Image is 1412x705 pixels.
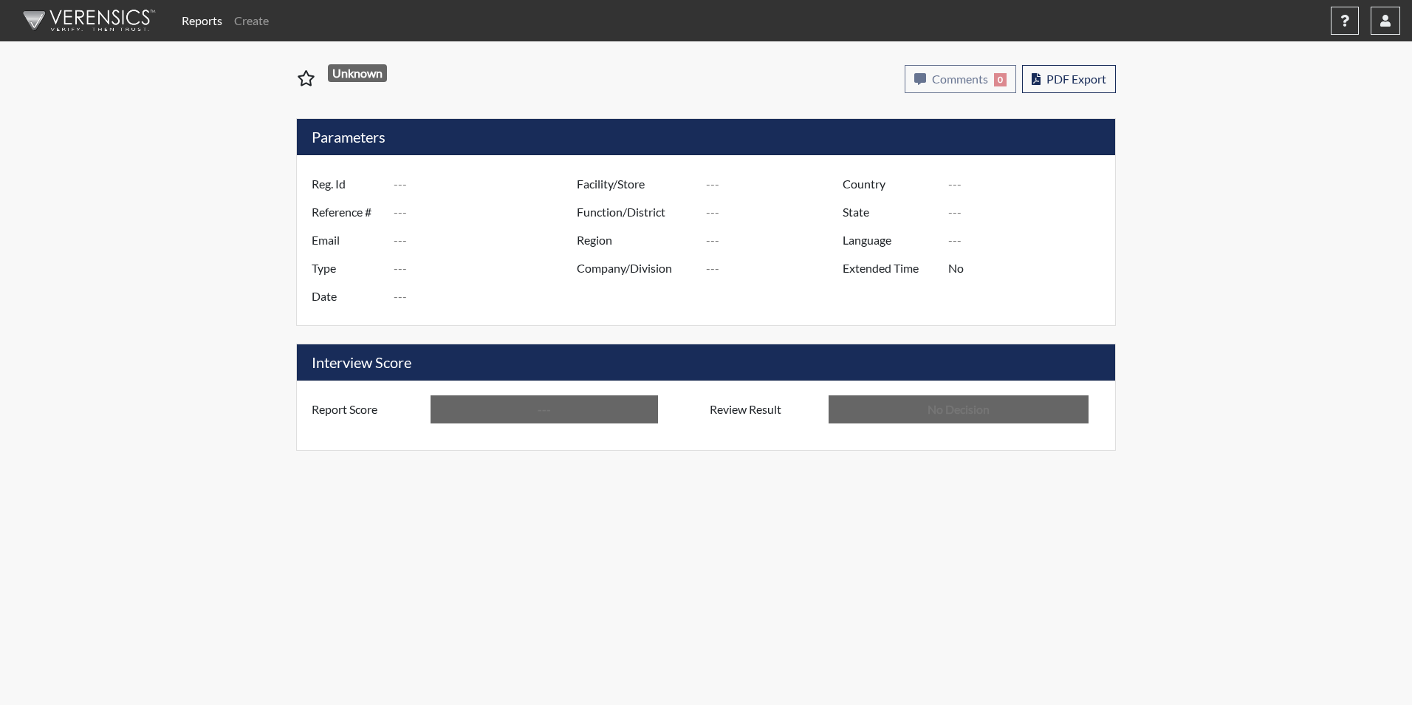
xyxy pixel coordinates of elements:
label: Country [832,170,948,198]
input: --- [394,226,580,254]
h5: Parameters [297,119,1115,155]
input: --- [431,395,658,423]
label: Report Score [301,395,431,423]
label: Reg. Id [301,170,394,198]
input: --- [948,170,1111,198]
span: Unknown [328,64,388,82]
button: PDF Export [1022,65,1116,93]
a: Reports [176,6,228,35]
input: --- [394,198,580,226]
input: --- [394,170,580,198]
label: Company/Division [566,254,706,282]
label: Review Result [699,395,829,423]
input: --- [948,198,1111,226]
label: State [832,198,948,226]
label: Email [301,226,394,254]
h5: Interview Score [297,344,1115,381]
button: Comments0 [905,65,1016,93]
label: Facility/Store [566,170,706,198]
span: Comments [932,72,988,86]
label: Date [301,282,394,310]
label: Function/District [566,198,706,226]
input: --- [394,254,580,282]
input: --- [706,254,846,282]
span: 0 [994,73,1007,86]
label: Reference # [301,198,394,226]
input: --- [706,198,846,226]
label: Extended Time [832,254,948,282]
input: --- [706,226,846,254]
input: No Decision [829,395,1089,423]
label: Type [301,254,394,282]
input: --- [948,254,1111,282]
span: PDF Export [1046,72,1106,86]
label: Region [566,226,706,254]
label: Language [832,226,948,254]
input: --- [394,282,580,310]
input: --- [706,170,846,198]
input: --- [948,226,1111,254]
a: Create [228,6,275,35]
